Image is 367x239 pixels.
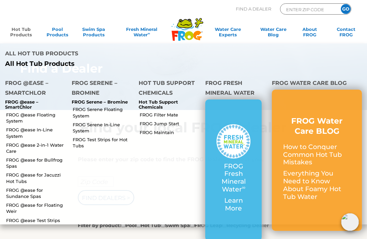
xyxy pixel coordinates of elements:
[140,129,200,135] a: FROG Maintain
[140,121,200,127] a: FROG Jump Start
[332,26,360,40] a: ContactFROG
[6,127,67,139] a: FROG @ease In-Line System
[216,124,250,216] a: FROG Fresh Mineral Water∞ Learn More
[242,184,245,190] sup: ∞
[285,5,331,13] input: Zip Code Form
[6,112,67,124] a: FROG @ease Floating System
[140,112,200,118] a: FROG Filter Mate
[136,223,141,227] input: Filter by product:PoolHot TubSwim SpaFROG LeapRecycling Dealer
[283,143,351,166] p: How to Conquer Common Hot Tub Mistakes
[72,99,128,105] p: FROG Serene – Bromine
[72,78,128,99] h4: FROG Serene – Bromine
[296,26,324,40] a: AboutFROG
[5,60,178,68] a: All Hot Tub Products
[7,26,35,40] a: Hot TubProducts
[80,26,108,40] a: Swim SpaProducts
[73,136,133,149] a: FROG Test Strips for Hot Tubs
[121,223,125,227] input: Filter by product:PoolHot TubSwim SpaFROG LeapRecycling Dealer
[216,197,250,213] p: Learn More
[73,106,133,118] a: FROG Serene Floating System
[283,116,351,204] a: FROG Water Care BLOG How to Conquer Common Hot Tub Mistakes Everything You Need to Know About Foa...
[6,142,67,154] a: FROG @ease 2-in-1 Water Care
[205,78,262,99] h4: FROG Fresh Mineral Water
[6,202,67,214] a: FROG @ease for Floating Weir
[73,122,133,134] a: FROG Serene In-Line System
[272,78,362,90] h4: FROG Water Care Blog
[6,187,67,199] a: FROG @ease for Sundance Spas
[139,78,195,99] h4: Hot Tub Support Chemicals
[5,99,62,110] p: FROG @ease – SmartChlor
[5,78,62,99] h4: FROG @ease – SmartChlor
[205,26,251,40] a: Water CareExperts
[341,213,359,231] img: openIcon
[6,157,67,169] a: FROG @ease for Bullfrog Spas
[148,32,150,35] sup: ∞
[6,172,67,184] a: FROG @ease for Jacuzzi Hot Tubs
[341,4,351,14] input: GO
[6,217,67,223] a: FROG @ease Test Strips
[43,26,71,40] a: PoolProducts
[139,99,195,110] p: Hot Tub Support Chemicals
[283,116,351,136] h3: FROG Water Care BLOG
[161,223,165,227] input: Filter by product:PoolHot TubSwim SpaFROG LeapRecycling Dealer
[236,3,271,15] p: Find A Dealer
[190,223,194,227] input: Filter by product:PoolHot TubSwim SpaFROG LeapRecycling Dealer
[78,221,269,229] label: Filter by product: Pool Hot Tub Swim Spa FROG Leap Recycling Dealer
[216,163,250,194] p: FROG Fresh Mineral Water
[116,26,168,40] a: Fresh MineralWater∞
[5,49,178,60] h4: All Hot Tub Products
[259,26,287,40] a: Water CareBlog
[283,170,351,201] p: Everything You Need to Know About Foamy Hot Tub Water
